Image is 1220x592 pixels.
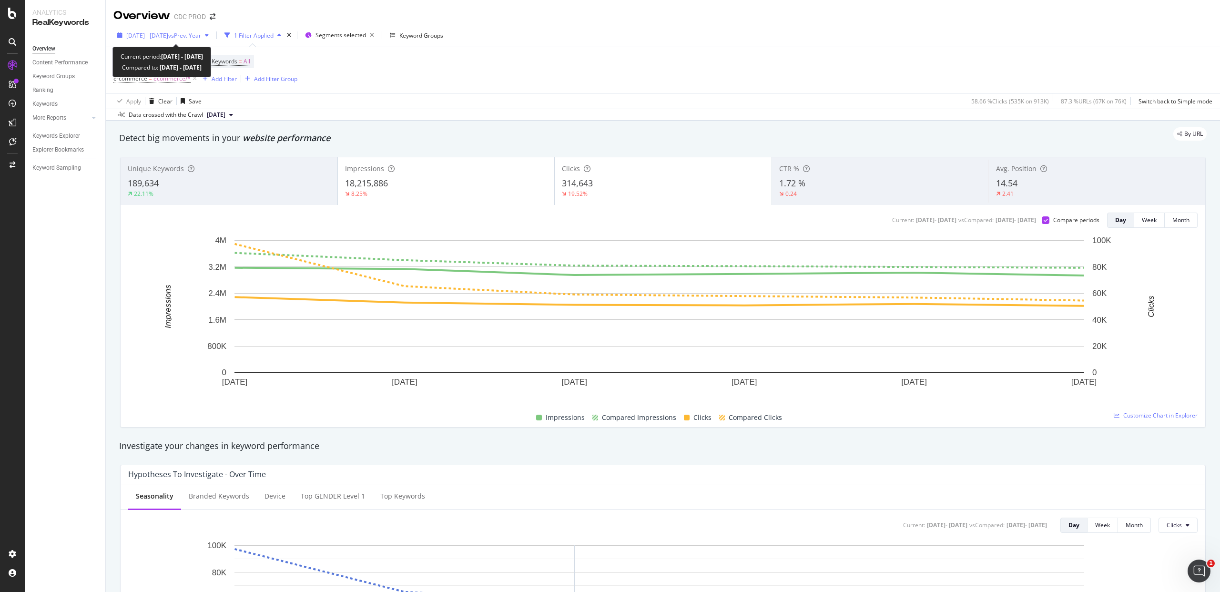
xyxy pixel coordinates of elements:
span: 314,643 [562,177,593,189]
b: [DATE] - [DATE] [158,63,202,71]
div: arrow-right-arrow-left [210,13,215,20]
a: Keyword Groups [32,71,99,82]
button: [DATE] [203,109,237,121]
div: Data crossed with the Crawl [129,111,203,119]
div: Week [1142,216,1157,224]
span: All [244,55,250,68]
div: Hypotheses to Investigate - Over Time [128,470,266,479]
div: Month [1126,521,1143,529]
div: [DATE] - [DATE] [996,216,1036,224]
div: 58.66 % Clicks ( 535K on 913K ) [971,97,1049,105]
div: Day [1115,216,1126,224]
text: 60K [1092,289,1107,298]
div: vs Compared : [958,216,994,224]
span: Unique Keywords [128,164,184,173]
span: Clicks [562,164,580,173]
text: 2.4M [208,289,226,298]
span: CTR % [779,164,799,173]
a: Customize Chart in Explorer [1114,411,1198,419]
svg: A chart. [128,235,1190,401]
span: Customize Chart in Explorer [1123,411,1198,419]
text: [DATE] [1071,378,1097,387]
div: Week [1095,521,1110,529]
div: 19.52% [568,190,588,198]
div: Apply [126,97,141,105]
button: [DATE] - [DATE]vsPrev. Year [113,28,213,43]
div: vs Compared : [969,521,1005,529]
a: Overview [32,44,99,54]
div: Content Performance [32,58,88,68]
span: Clicks [693,412,712,423]
div: Explorer Bookmarks [32,145,84,155]
span: Keywords [212,57,237,65]
text: 100K [207,541,226,550]
span: vs Prev. Year [168,31,201,40]
div: Overview [32,44,55,54]
div: Analytics [32,8,98,17]
div: 22.11% [134,190,153,198]
button: Day [1060,518,1088,533]
span: = [239,57,242,65]
span: Avg. Position [996,164,1037,173]
text: Impressions [163,285,173,328]
text: 1.6M [208,316,226,325]
span: 1.72 % [779,177,805,189]
div: Keywords [32,99,58,109]
div: times [285,31,293,40]
text: 100K [1092,236,1111,245]
span: Compared Clicks [729,412,782,423]
div: Seasonality [136,491,173,501]
div: Overview [113,8,170,24]
button: Add Filter Group [241,73,297,84]
div: 1 Filter Applied [234,31,274,40]
div: RealKeywords [32,17,98,28]
div: Month [1172,216,1189,224]
span: ecommerce/* [153,72,191,85]
text: Clicks [1147,296,1156,317]
text: 80K [1092,263,1107,272]
span: 1 [1207,560,1215,567]
text: 20K [1092,342,1107,351]
button: Segments selected [301,28,378,43]
a: Keywords [32,99,99,109]
span: Impressions [546,412,585,423]
div: Current: [903,521,925,529]
div: More Reports [32,113,66,123]
text: [DATE] [392,378,417,387]
div: Switch back to Simple mode [1139,97,1212,105]
div: Add Filter [212,75,237,83]
span: Impressions [345,164,384,173]
button: Keyword Groups [386,28,447,43]
button: Switch back to Simple mode [1135,93,1212,109]
div: Keywords Explorer [32,131,80,141]
b: [DATE] - [DATE] [161,52,203,61]
div: CDC PROD [174,12,206,21]
button: Clicks [1159,518,1198,533]
div: Keyword Groups [399,31,443,40]
button: 1 Filter Applied [221,28,285,43]
text: 4M [215,236,226,245]
div: Clear [158,97,173,105]
div: 2.41 [1002,190,1014,198]
button: Month [1118,518,1151,533]
button: Month [1165,213,1198,228]
div: Keyword Groups [32,71,75,82]
div: legacy label [1173,127,1207,141]
span: 2025 Sep. 5th [207,111,225,119]
span: Segments selected [315,31,366,39]
button: Day [1107,213,1134,228]
div: Day [1068,521,1079,529]
text: 0 [1092,368,1097,377]
button: Save [177,93,202,109]
button: Apply [113,93,141,109]
text: [DATE] [732,378,757,387]
span: 18,215,886 [345,177,388,189]
button: Week [1088,518,1118,533]
button: Week [1134,213,1165,228]
div: [DATE] - [DATE] [927,521,967,529]
span: [DATE] - [DATE] [126,31,168,40]
div: 8.25% [351,190,367,198]
a: Keyword Sampling [32,163,99,173]
text: 0 [222,368,226,377]
a: Explorer Bookmarks [32,145,99,155]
